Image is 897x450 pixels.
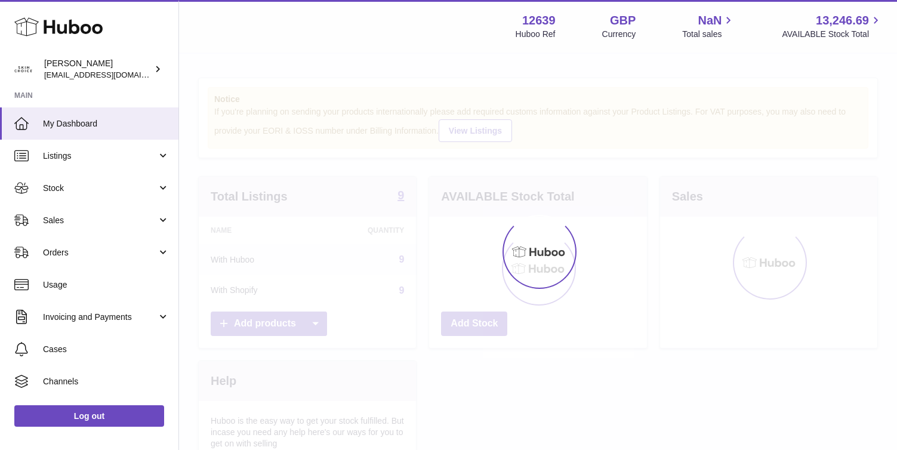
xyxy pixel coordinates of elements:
span: Stock [43,183,157,194]
span: Orders [43,247,157,258]
div: Huboo Ref [516,29,556,40]
div: Currency [602,29,636,40]
span: Cases [43,344,169,355]
img: admin@skinchoice.com [14,60,32,78]
span: NaN [698,13,722,29]
a: 13,246.69 AVAILABLE Stock Total [782,13,883,40]
span: Usage [43,279,169,291]
span: Total sales [682,29,735,40]
span: 13,246.69 [816,13,869,29]
span: Sales [43,215,157,226]
span: Invoicing and Payments [43,312,157,323]
span: Listings [43,150,157,162]
strong: GBP [610,13,636,29]
div: [PERSON_NAME] [44,58,152,81]
span: My Dashboard [43,118,169,130]
strong: 12639 [522,13,556,29]
span: [EMAIL_ADDRESS][DOMAIN_NAME] [44,70,175,79]
span: AVAILABLE Stock Total [782,29,883,40]
a: Log out [14,405,164,427]
a: NaN Total sales [682,13,735,40]
span: Channels [43,376,169,387]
